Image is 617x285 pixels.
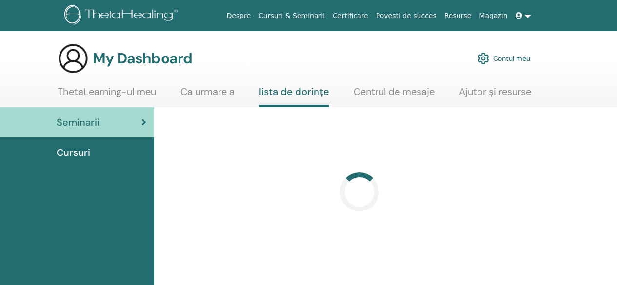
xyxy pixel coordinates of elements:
a: Povesti de succes [372,7,440,25]
a: Certificare [329,7,372,25]
a: Magazin [475,7,511,25]
span: Seminarii [57,115,100,130]
a: Ajutor și resurse [459,86,531,105]
img: cog.svg [478,50,489,67]
a: Despre [222,7,255,25]
h3: My Dashboard [93,50,192,67]
img: logo.png [64,5,181,27]
a: Resurse [440,7,476,25]
a: Centrul de mesaje [354,86,435,105]
a: Contul meu [478,48,530,69]
a: ThetaLearning-ul meu [58,86,156,105]
img: generic-user-icon.jpg [58,43,89,74]
a: Cursuri & Seminarii [255,7,329,25]
a: lista de dorințe [259,86,329,107]
span: Cursuri [57,145,90,160]
a: Ca urmare a [180,86,235,105]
